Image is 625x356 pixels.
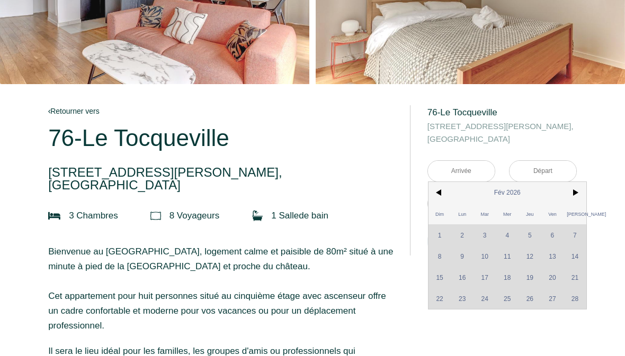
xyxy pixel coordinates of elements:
span: s [113,211,118,221]
p: 76-Le Tocqueville [427,105,577,120]
p: [GEOGRAPHIC_DATA] [48,166,396,191]
span: Mar [474,203,496,224]
p: [GEOGRAPHIC_DATA] [427,120,577,145]
p: 1 Salle de bain [271,208,328,223]
span: [PERSON_NAME] [564,203,586,224]
span: Ven [541,203,564,224]
span: [STREET_ADDRESS][PERSON_NAME], [427,120,577,133]
img: guests [150,211,161,221]
p: 3 Chambre [69,208,118,223]
button: Réserver [427,227,577,255]
input: Départ [510,161,576,181]
span: Lun [451,203,474,224]
span: > [564,182,586,203]
p: 76-Le Tocqueville [48,125,396,151]
span: Mer [496,203,519,224]
span: Fév 2026 [451,182,564,203]
p: 8 Voyageur [169,208,220,223]
span: [STREET_ADDRESS][PERSON_NAME], [48,166,396,179]
span: < [428,182,451,203]
p: Bienvenue au [GEOGRAPHIC_DATA], logement calme et paisible de 80m² situé à une minute à pied de l... [48,244,396,333]
span: Dim [428,203,451,224]
input: Arrivée [428,161,495,181]
a: Retourner vers [48,105,396,117]
span: Jeu [519,203,541,224]
span: s [215,211,220,221]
